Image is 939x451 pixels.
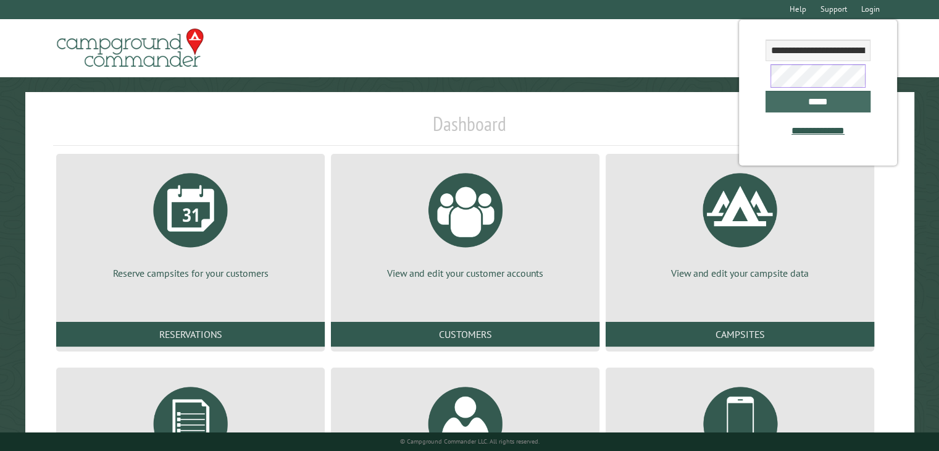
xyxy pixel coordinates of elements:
p: View and edit your customer accounts [346,266,585,280]
a: View and edit your campsite data [620,164,859,280]
p: Reserve campsites for your customers [71,266,310,280]
small: © Campground Commander LLC. All rights reserved. [400,437,540,445]
a: View and edit your customer accounts [346,164,585,280]
a: Reserve campsites for your customers [71,164,310,280]
img: Campground Commander [53,24,207,72]
a: Campsites [606,322,874,347]
h1: Dashboard [53,112,886,146]
p: View and edit your campsite data [620,266,859,280]
a: Reservations [56,322,325,347]
a: Customers [331,322,599,347]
